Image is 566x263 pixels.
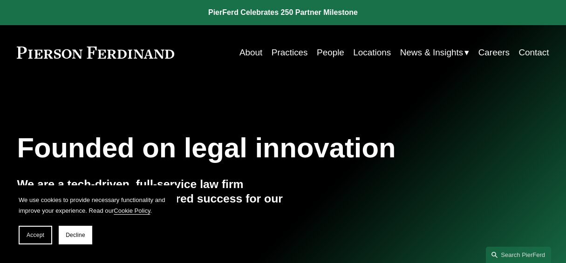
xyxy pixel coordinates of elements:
[19,226,52,244] button: Accept
[518,44,549,61] a: Contact
[353,44,391,61] a: Locations
[17,177,283,221] h4: We are a tech-driven, full-service law firm delivering outcomes and shared success for our global...
[66,232,85,238] span: Decline
[239,44,262,61] a: About
[27,232,44,238] span: Accept
[114,207,150,214] a: Cookie Policy
[478,44,510,61] a: Careers
[400,44,470,61] a: folder dropdown
[400,45,464,61] span: News & Insights
[17,132,460,164] h1: Founded on legal innovation
[272,44,308,61] a: Practices
[59,226,92,244] button: Decline
[19,195,168,216] p: We use cookies to provide necessary functionality and improve your experience. Read our .
[486,247,551,263] a: Search this site
[317,44,344,61] a: People
[9,185,177,254] section: Cookie banner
